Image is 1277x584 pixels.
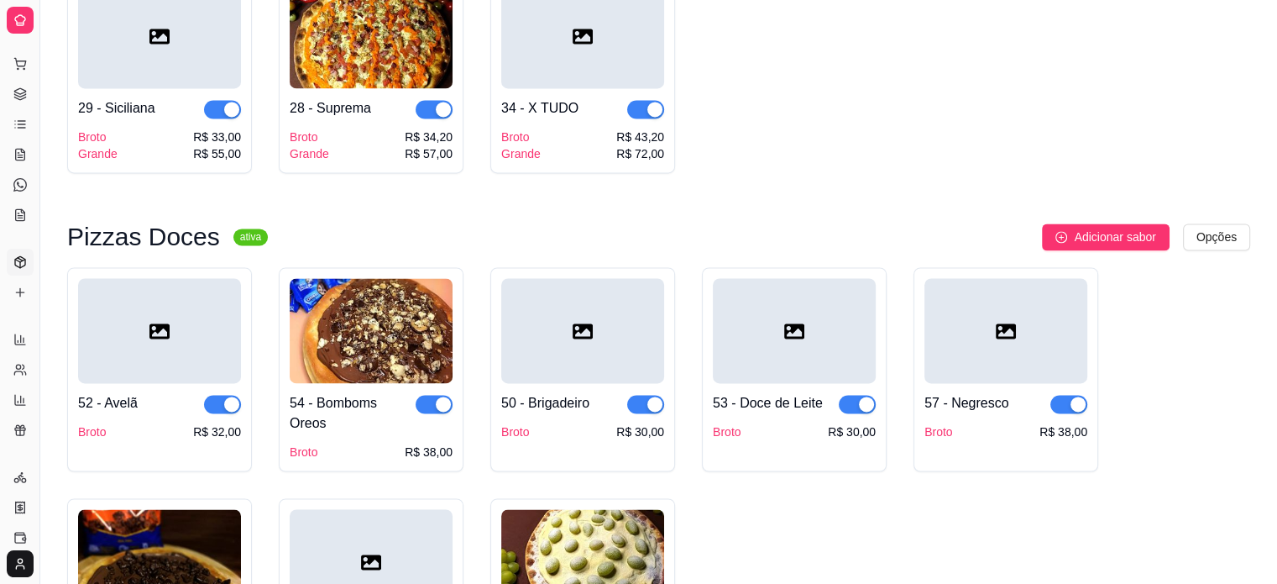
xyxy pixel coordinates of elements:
[616,424,664,440] div: R$ 30,00
[193,129,241,145] div: R$ 33,00
[501,98,578,118] div: 34 - X TUDO
[924,393,1009,413] div: 57 - Negresco
[1042,224,1169,250] button: Adicionar sabor
[290,98,371,118] div: 28 - Suprema
[616,129,664,145] div: R$ 43,20
[501,129,541,145] div: Broto
[1055,231,1067,243] span: plus-circle
[233,229,268,245] sup: ativa
[405,444,453,460] div: R$ 38,00
[290,145,329,162] div: Grande
[405,145,453,162] div: R$ 57,00
[713,393,823,413] div: 53 - Doce de Leite
[193,145,241,162] div: R$ 55,00
[78,98,155,118] div: 29 - Siciliana
[1039,424,1087,440] div: R$ 38,00
[67,227,220,247] h3: Pizzas Doces
[828,424,876,440] div: R$ 30,00
[924,424,952,440] div: Broto
[616,145,664,162] div: R$ 72,00
[78,145,118,162] div: Grande
[290,444,317,460] div: Broto
[78,129,118,145] div: Broto
[290,393,416,434] div: 54 - Bomboms Oreos
[290,129,329,145] div: Broto
[501,424,529,440] div: Broto
[290,278,453,383] img: product-image
[78,393,138,413] div: 52 - Avelã
[1196,228,1237,246] span: Opções
[405,129,453,145] div: R$ 34,20
[501,393,589,413] div: 50 - Brigadeiro
[501,145,541,162] div: Grande
[1074,228,1155,246] span: Adicionar sabor
[713,424,741,440] div: Broto
[1183,224,1250,250] button: Opções
[193,424,241,440] div: R$ 32,00
[78,424,106,440] div: Broto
